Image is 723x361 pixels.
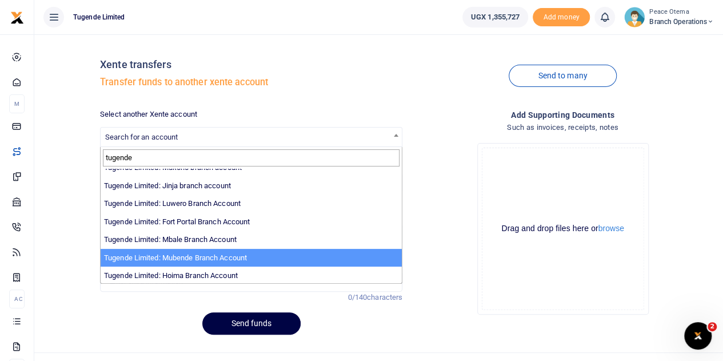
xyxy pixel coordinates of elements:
[104,180,231,192] label: Tugende Limited: Jinja branch account
[100,109,197,120] label: Select another Xente account
[104,234,237,245] label: Tugende Limited: Mbale Branch Account
[104,216,250,228] label: Tugende Limited: Fort Portal Branch Account
[684,322,712,350] iframe: Intercom live chat
[649,7,714,17] small: Peace Otema
[100,127,402,147] span: Search for an account
[9,94,25,113] li: M
[624,7,645,27] img: profile-user
[9,289,25,308] li: Ac
[509,65,616,87] a: Send to many
[100,77,402,88] h5: Transfer funds to another xente account
[348,293,368,302] span: 0/140
[471,11,520,23] span: UGX 1,355,727
[100,58,402,71] h4: Xente transfers
[598,224,624,232] button: browse
[462,7,528,27] a: UGX 1,355,727
[649,17,714,27] span: Branch Operations
[103,149,400,166] input: Search
[101,128,402,145] span: Search for an account
[10,13,24,21] a: logo-small logo-large logo-large
[104,252,247,264] label: Tugende Limited: Mubende Branch Account
[533,8,590,27] span: Add money
[202,312,301,335] button: Send funds
[708,322,717,331] span: 2
[458,7,533,27] li: Wallet ballance
[533,12,590,21] a: Add money
[477,143,649,315] div: File Uploader
[412,121,714,134] h4: Such as invoices, receipts, notes
[412,109,714,121] h4: Add supporting Documents
[482,223,644,234] div: Drag and drop files here or
[624,7,714,27] a: profile-user Peace Otema Branch Operations
[10,11,24,25] img: logo-small
[104,198,241,209] label: Tugende Limited: Luwero Branch Account
[69,12,130,22] span: Tugende Limited
[367,293,402,302] span: characters
[533,8,590,27] li: Toup your wallet
[104,270,238,281] label: Tugende Limited: Hoima Branch Account
[105,133,178,141] span: Search for an account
